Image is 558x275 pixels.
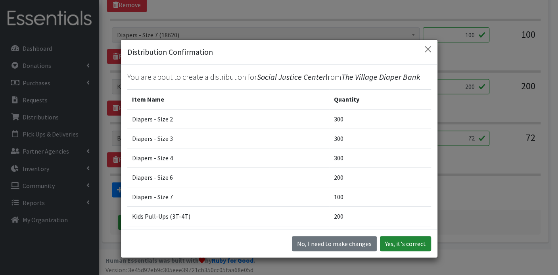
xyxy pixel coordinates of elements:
td: 100 [329,187,431,206]
td: Diapers - Size 4 [127,148,330,167]
p: You are about to create a distribution for from [127,71,431,83]
button: Yes, it's correct [380,236,431,251]
td: Diapers - Size 7 [127,187,330,206]
td: Diapers - Size 3 [127,129,330,148]
td: Diapers - Size 2 [127,109,330,129]
td: 300 [329,129,431,148]
span: The Village Diaper Bank [341,72,420,82]
td: 300 [329,148,431,167]
th: Quantity [329,89,431,109]
td: 300 [329,109,431,129]
td: 200 [329,167,431,187]
td: 200 [329,206,431,226]
button: Close [422,43,434,56]
td: Box - Wipes [18 Packs] [127,226,330,245]
td: Kids Pull-Ups (3T-4T) [127,206,330,226]
span: Social Justice Center [257,72,326,82]
button: No I need to make changes [292,236,377,251]
h5: Distribution Confirmation [127,46,213,58]
td: 72 [329,226,431,245]
th: Item Name [127,89,330,109]
td: Diapers - Size 6 [127,167,330,187]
